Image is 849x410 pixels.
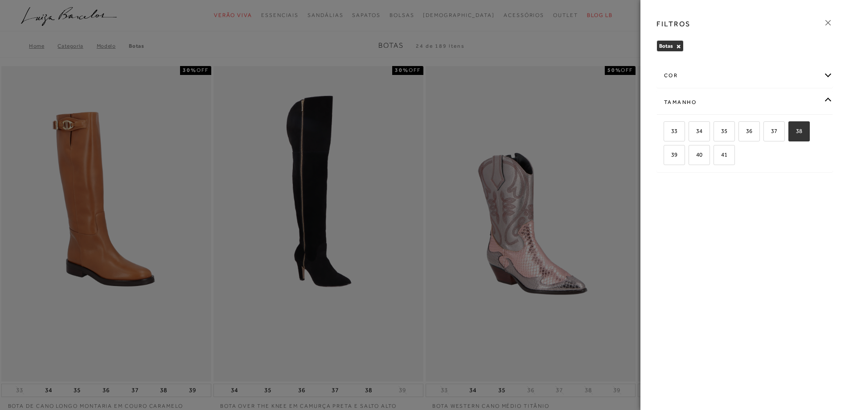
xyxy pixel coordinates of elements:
[762,128,771,137] input: 37
[789,128,802,134] span: 38
[664,128,677,134] span: 33
[656,19,691,29] h3: FILTROS
[712,152,721,161] input: 41
[689,128,702,134] span: 34
[787,128,796,137] input: 38
[737,128,746,137] input: 36
[657,64,833,87] div: cor
[676,43,681,50] button: Botas Close
[657,91,833,114] div: Tamanho
[664,151,677,158] span: 39
[714,151,727,158] span: 41
[712,128,721,137] input: 35
[687,152,696,161] input: 40
[662,128,671,137] input: 33
[662,152,671,161] input: 39
[714,128,727,134] span: 35
[687,128,696,137] input: 34
[764,128,777,134] span: 37
[659,43,673,49] span: Botas
[689,151,702,158] span: 40
[739,128,752,134] span: 36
